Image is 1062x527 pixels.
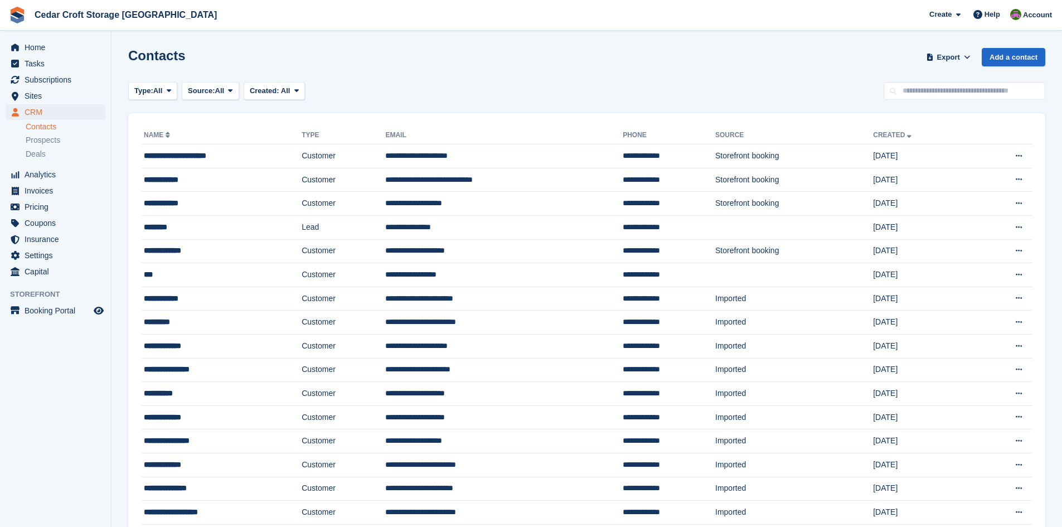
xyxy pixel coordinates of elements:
span: Invoices [25,183,91,199]
td: Customer [302,311,385,335]
a: menu [6,303,105,318]
td: Customer [302,144,385,168]
span: Created: [250,86,279,95]
img: stora-icon-8386f47178a22dfd0bd8f6a31ec36ba5ce8667c1dd55bd0f319d3a0aa187defe.svg [9,7,26,23]
span: Deals [26,149,46,159]
button: Created: All [244,82,305,100]
td: Imported [715,287,873,311]
td: Storefront booking [715,168,873,192]
td: Imported [715,501,873,525]
a: Created [873,131,914,139]
td: [DATE] [873,453,974,477]
th: Phone [623,127,715,144]
td: Imported [715,405,873,429]
span: Coupons [25,215,91,231]
td: [DATE] [873,239,974,263]
a: Add a contact [982,48,1045,66]
span: Settings [25,248,91,263]
button: Type: All [128,82,177,100]
a: menu [6,56,105,71]
span: Capital [25,264,91,279]
span: Insurance [25,231,91,247]
a: menu [6,264,105,279]
td: Imported [715,311,873,335]
span: CRM [25,104,91,120]
span: Home [25,40,91,55]
a: menu [6,183,105,199]
td: [DATE] [873,429,974,453]
td: Imported [715,358,873,382]
td: [DATE] [873,501,974,525]
span: Tasks [25,56,91,71]
th: Email [385,127,623,144]
a: menu [6,88,105,104]
td: Customer [302,382,385,406]
td: [DATE] [873,334,974,358]
td: Imported [715,429,873,453]
a: menu [6,40,105,55]
span: Sites [25,88,91,104]
td: Customer [302,477,385,501]
a: menu [6,167,105,182]
td: Imported [715,453,873,477]
td: Imported [715,334,873,358]
td: Customer [302,405,385,429]
td: [DATE] [873,144,974,168]
td: [DATE] [873,382,974,406]
img: Mark Orchard [1010,9,1021,20]
td: [DATE] [873,192,974,216]
td: Customer [302,263,385,287]
a: Cedar Croft Storage [GEOGRAPHIC_DATA] [30,6,221,24]
span: Storefront [10,289,111,300]
span: Export [937,52,960,63]
a: Preview store [92,304,105,317]
span: Prospects [26,135,60,146]
span: Account [1023,9,1052,21]
td: [DATE] [873,168,974,192]
td: [DATE] [873,311,974,335]
span: Analytics [25,167,91,182]
td: [DATE] [873,215,974,239]
a: Contacts [26,122,105,132]
span: Booking Portal [25,303,91,318]
td: Storefront booking [715,192,873,216]
td: [DATE] [873,358,974,382]
span: Source: [188,85,215,96]
td: Customer [302,429,385,453]
td: Imported [715,382,873,406]
a: menu [6,248,105,263]
td: Customer [302,453,385,477]
th: Source [715,127,873,144]
td: [DATE] [873,477,974,501]
a: Deals [26,148,105,160]
button: Source: All [182,82,239,100]
a: menu [6,199,105,215]
th: Type [302,127,385,144]
td: Storefront booking [715,144,873,168]
td: Customer [302,168,385,192]
h1: Contacts [128,48,186,63]
span: Subscriptions [25,72,91,88]
td: Storefront booking [715,239,873,263]
span: Type: [134,85,153,96]
td: [DATE] [873,263,974,287]
span: All [281,86,290,95]
span: Pricing [25,199,91,215]
td: Customer [302,358,385,382]
a: menu [6,72,105,88]
a: menu [6,215,105,231]
td: [DATE] [873,287,974,311]
a: menu [6,231,105,247]
span: Create [929,9,952,20]
td: Lead [302,215,385,239]
td: [DATE] [873,405,974,429]
a: Prospects [26,134,105,146]
td: Customer [302,501,385,525]
a: Name [144,131,172,139]
a: menu [6,104,105,120]
span: All [215,85,225,96]
td: Imported [715,477,873,501]
td: Customer [302,192,385,216]
td: Customer [302,334,385,358]
button: Export [924,48,973,66]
